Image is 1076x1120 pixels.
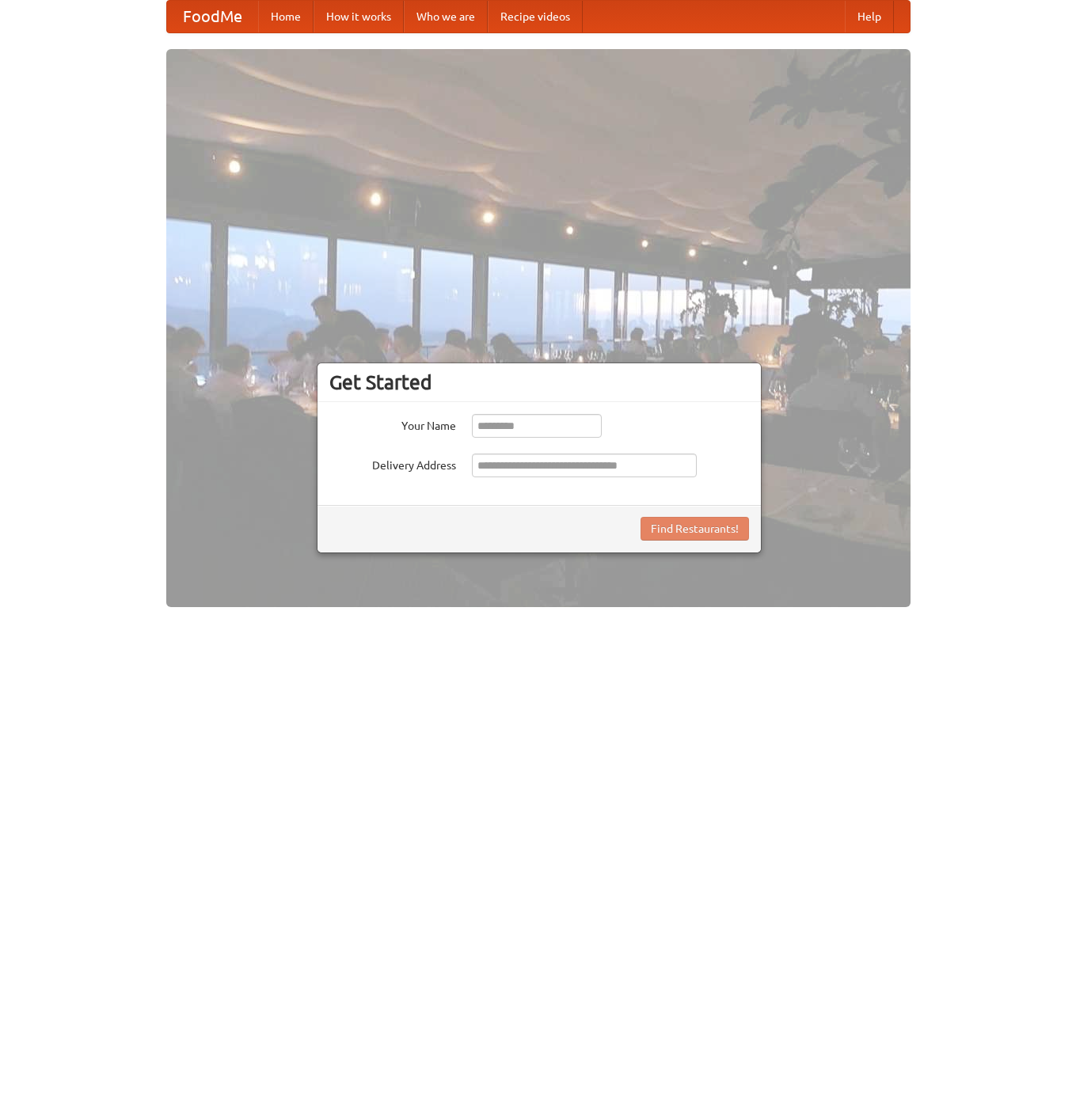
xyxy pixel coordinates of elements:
[167,1,258,32] a: FoodMe
[329,454,456,473] label: Delivery Address
[329,414,456,434] label: Your Name
[258,1,314,32] a: Home
[488,1,583,32] a: Recipe videos
[329,370,749,394] h3: Get Started
[314,1,404,32] a: How it works
[404,1,488,32] a: Who we are
[845,1,894,32] a: Help
[641,517,749,541] button: Find Restaurants!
